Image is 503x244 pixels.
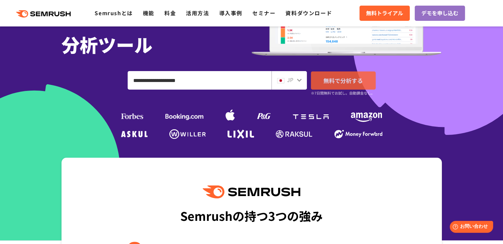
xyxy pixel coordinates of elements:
a: デモを申し込む [415,6,465,21]
a: セミナー [252,9,275,17]
img: Semrush [203,185,300,198]
a: 無料トライアル [359,6,410,21]
a: Semrushとは [95,9,133,17]
a: 導入事例 [219,9,242,17]
a: 資料ダウンロード [285,9,332,17]
a: 無料で分析する [311,71,376,90]
span: 無料トライアル [366,9,403,18]
a: 機能 [143,9,154,17]
small: ※7日間無料でお試し。自動課金なし。 [311,90,375,96]
div: Semrushの持つ3つの強み [180,203,323,228]
span: デモを申し込む [421,9,458,18]
a: 料金 [164,9,176,17]
span: JP [287,76,293,84]
input: ドメイン、キーワードまたはURLを入力してください [128,71,271,89]
a: 活用方法 [186,9,209,17]
iframe: Help widget launcher [444,218,496,237]
span: 無料で分析する [323,76,363,85]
